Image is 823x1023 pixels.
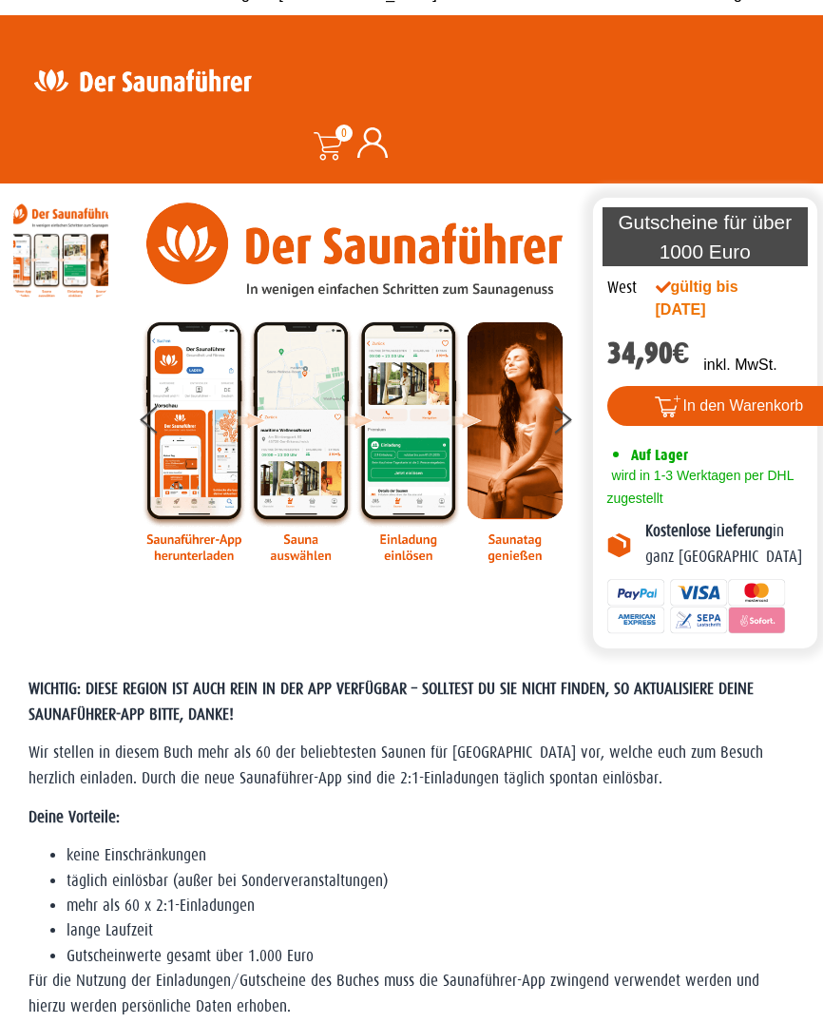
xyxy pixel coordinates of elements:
span: 0 [335,125,353,142]
span: wird in 1-3 Werktagen per DHL zugestellt [607,468,794,506]
span: Wir stellen in diesem Buch mehr als 60 der beliebtesten Saunen für [GEOGRAPHIC_DATA] vor, welche ... [29,743,763,786]
p: Gutscheine für über 1000 Euro [603,207,808,266]
li: Gutscheinwerte gesamt über 1.000 Euro [67,944,794,969]
span: WICHTIG: DIESE REGION IST AUCH REIN IN DER APP VERFÜGBAR – SOLLTEST DU SIE NICHT FINDEN, SO AKTUA... [29,680,754,723]
p: in ganz [GEOGRAPHIC_DATA] [645,519,803,569]
img: Anleitung7tn [13,203,108,298]
p: Für die Nutzung der Einladungen/Gutscheine des Buches muss die Saunaführer-App zwingend verwendet... [29,969,794,1019]
bdi: 34,90 [607,336,690,371]
li: lange Laufzeit [67,918,794,943]
span: € [673,336,690,371]
img: Anleitung7tn [141,203,568,563]
p: inkl. MwSt. [703,354,776,376]
div: gültig bis [DATE] [656,276,775,321]
li: keine Einschränkungen [67,843,794,868]
li: täglich einlösbar (außer bei Sonderveranstaltungen) [67,869,794,894]
li: mehr als 60 x 2:1-Einladungen [67,894,794,918]
span: Auf Lager [631,446,688,464]
div: West [607,276,637,300]
strong: Deine Vorteile: [29,808,120,826]
b: Kostenlose Lieferung [645,522,773,540]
